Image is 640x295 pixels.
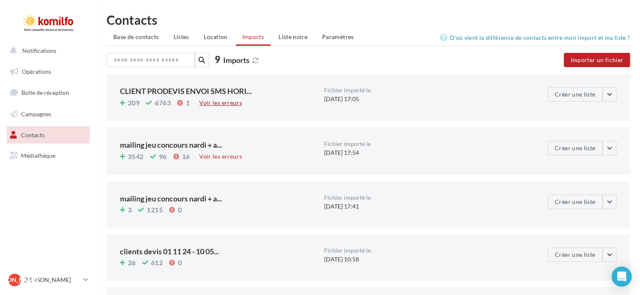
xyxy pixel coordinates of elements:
[128,259,136,266] span: 26
[5,42,88,60] button: Notifications
[24,276,80,284] p: [PERSON_NAME]
[128,153,144,160] span: 3542
[611,266,632,287] div: Open Intercom Messenger
[5,105,91,123] a: Campagnes
[120,141,222,149] span: mailing jeu concours nardi + a...
[5,63,91,81] a: Opérations
[278,33,307,40] span: Liste noire
[120,195,222,202] span: mailing jeu concours nardi + a...
[178,259,182,266] span: 0
[324,87,528,103] div: [DATE] 17:05
[186,99,190,106] span: 1
[21,152,55,159] span: Médiathèque
[322,33,354,40] span: Paramètres
[107,13,630,26] h1: Contacts
[324,195,528,211] div: [DATE] 17:41
[440,33,630,43] a: D'où vient la différence de contacts entre mon import et ma liste ?
[22,47,56,54] span: Notifications
[21,110,51,117] span: Campagnes
[21,131,44,138] span: Contacts
[22,68,51,75] span: Opérations
[174,33,189,40] span: Listes
[113,33,159,40] span: Base de contacts
[324,141,528,147] div: Fichier importé le
[147,206,163,213] span: 1215
[151,259,163,266] span: 612
[548,248,602,262] button: Créer une liste
[548,141,602,155] button: Créer une liste
[196,98,245,107] div: Voir les erreurs
[5,126,91,144] a: Contacts
[7,272,90,288] a: [PERSON_NAME] [PERSON_NAME]
[324,248,528,253] div: Fichier importé le
[182,153,190,160] span: 16
[120,87,252,95] span: CLIENT PRODEVIS ENVOI SMS HORI...
[215,55,220,64] span: 9
[120,248,219,255] span: clients devis 01 11 24 - 10 05...
[128,206,132,213] span: 3
[178,206,182,213] span: 0
[324,87,528,93] div: Fichier importé le
[21,89,69,96] span: Boîte de réception
[5,84,91,102] a: Boîte de réception
[196,152,245,161] div: Voir les erreurs
[324,195,528,201] div: Fichier importé le
[204,33,228,40] span: Location
[159,153,167,160] span: 96
[223,55,250,65] span: Imports
[155,99,171,106] span: 6763
[324,248,528,264] div: [DATE] 10:58
[548,195,602,209] button: Créer une liste
[548,87,602,102] button: Créer une liste
[324,141,528,157] div: [DATE] 17:54
[128,99,140,106] span: 209
[564,53,630,67] button: Importer un fichier
[5,147,91,164] a: Médiathèque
